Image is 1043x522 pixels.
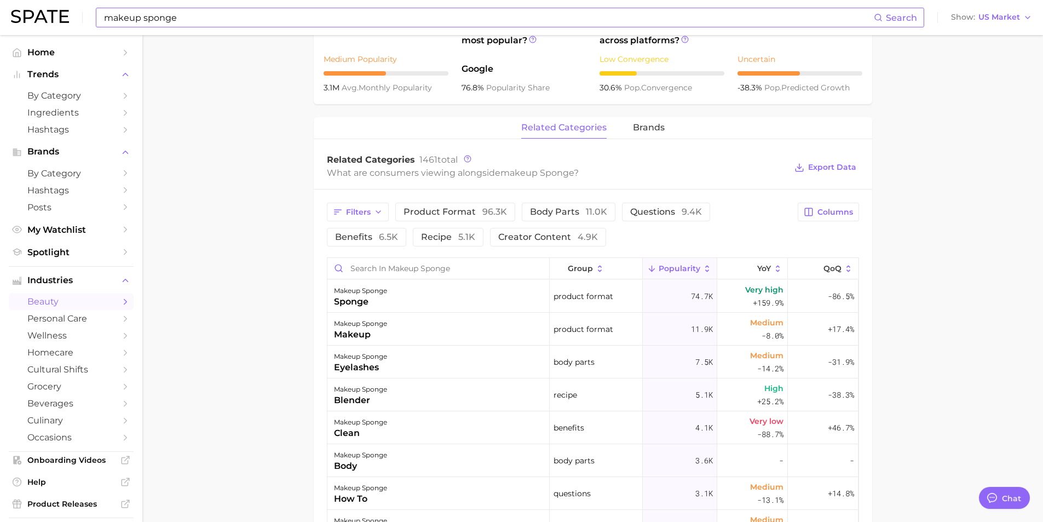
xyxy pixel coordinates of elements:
span: benefits [554,421,584,434]
div: makeup sponge [334,449,387,462]
span: popularity share [486,83,550,93]
span: benefits [335,233,398,242]
span: 3.6k [695,454,713,467]
span: Hashtags [27,124,115,135]
span: recipe [421,233,475,242]
span: brands [633,123,665,133]
div: 3 / 10 [600,71,724,76]
span: Home [27,47,115,58]
div: makeup sponge [334,350,387,363]
button: ShowUS Market [948,10,1035,25]
span: by Category [27,90,115,101]
a: Onboarding Videos [9,452,134,468]
span: -38.3% [737,83,764,93]
span: Posts [27,202,115,213]
span: beverages [27,398,115,409]
div: how to [334,492,387,506]
span: -14.2% [757,362,783,375]
span: Search [886,13,917,23]
span: 7.5k [695,355,713,369]
span: Medium [750,316,783,329]
span: related categories [521,123,607,133]
span: Industries [27,276,115,285]
button: makeup spongebodybody parts3.6k-- [327,444,858,477]
span: 3.1k [695,487,713,500]
span: 11.0k [586,206,607,217]
button: Industries [9,272,134,289]
span: QoQ [823,264,842,273]
a: by Category [9,87,134,104]
div: makeup sponge [334,284,387,297]
button: makeup spongehow toquestions3.1kMedium-13.1%+14.8% [327,477,858,510]
div: Uncertain [737,53,862,66]
span: Brands [27,147,115,157]
span: questions [630,208,702,216]
span: Filters [346,208,371,217]
a: Product Releases [9,496,134,512]
a: Help [9,474,134,490]
div: blender [334,394,387,407]
span: recipe [554,388,577,401]
span: YoY [757,264,771,273]
span: 1461 [419,154,437,165]
input: Search here for a brand, industry, or ingredient [103,8,874,27]
button: makeup spongecleanbenefits4.1kVery low-88.7%+46.7% [327,411,858,444]
span: -31.9% [828,355,854,369]
a: beverages [9,395,134,412]
span: 30.6% [600,83,624,93]
a: by Category [9,165,134,182]
span: -86.5% [828,290,854,303]
button: makeup spongeeyelashesbody parts7.5kMedium-14.2%-31.9% [327,346,858,378]
span: 96.3k [482,206,507,217]
span: occasions [27,432,115,443]
button: Filters [327,203,389,221]
span: predicted growth [764,83,850,93]
span: total [419,154,458,165]
span: wellness [27,330,115,341]
div: makeup sponge [334,481,387,495]
a: occasions [9,429,134,446]
span: group [568,264,593,273]
span: 11.9k [691,323,713,336]
span: +17.4% [828,323,854,336]
span: My Watchlist [27,225,115,235]
span: Help [27,477,115,487]
a: Ingredients [9,104,134,121]
span: Which platform is most popular? [462,21,586,57]
span: cultural shifts [27,364,115,375]
span: 6.5k [379,232,398,242]
span: body parts [530,208,607,216]
span: Hashtags [27,185,115,196]
div: makeup [334,328,387,341]
span: Onboarding Videos [27,455,115,465]
abbr: popularity index [624,83,641,93]
span: -8.0% [762,329,783,342]
span: Very low [750,415,783,428]
span: grocery [27,381,115,392]
span: Very high [745,283,783,296]
span: product format [554,323,613,336]
span: 5.1k [695,388,713,401]
a: cultural shifts [9,361,134,378]
span: - [779,454,783,467]
a: My Watchlist [9,221,134,238]
div: 5 / 10 [324,71,448,76]
div: 5 / 10 [737,71,862,76]
button: YoY [717,258,788,279]
span: 4.9k [578,232,598,242]
div: eyelashes [334,361,387,374]
a: Hashtags [9,121,134,138]
button: Export Data [792,160,858,175]
div: clean [334,427,387,440]
button: makeup spongemakeupproduct format11.9kMedium-8.0%+17.4% [327,313,858,346]
span: body parts [554,454,595,467]
a: Spotlight [9,244,134,261]
abbr: average [342,83,359,93]
span: Spotlight [27,247,115,257]
span: +25.2% [757,395,783,408]
button: group [550,258,643,279]
a: beauty [9,293,134,310]
span: 76.8% [462,83,486,93]
span: 4.1k [695,421,713,434]
a: personal care [9,310,134,327]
